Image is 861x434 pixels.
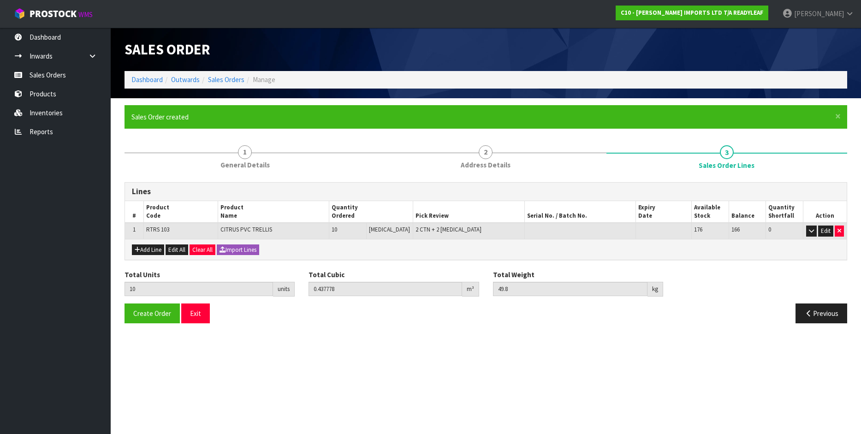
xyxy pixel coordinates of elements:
span: 3 [720,145,734,159]
span: Address Details [461,160,511,170]
button: Edit All [166,244,188,256]
th: Serial No. / Batch No. [524,201,636,223]
span: [MEDICAL_DATA] [369,226,410,233]
span: Manage [253,75,275,84]
label: Total Weight [493,270,534,279]
h3: Lines [132,187,840,196]
label: Total Units [125,270,160,279]
th: Product Code [143,201,218,223]
strong: C10 - [PERSON_NAME] IMPORTS LTD T/A READYLEAF [621,9,763,17]
th: Available Stock [692,201,729,223]
span: 0 [768,226,771,233]
a: Sales Orders [208,75,244,84]
div: kg [647,282,663,297]
a: Outwards [171,75,200,84]
span: × [835,110,841,123]
button: Clear All [190,244,215,256]
button: Create Order [125,303,180,323]
span: 166 [731,226,740,233]
a: Dashboard [131,75,163,84]
div: units [273,282,295,297]
th: Quantity Ordered [329,201,413,223]
button: Import Lines [217,244,259,256]
span: Sales Order created [131,113,189,121]
input: Total Units [125,282,273,296]
span: 2 [479,145,493,159]
span: 1 [133,226,136,233]
div: m³ [462,282,479,297]
span: 176 [694,226,702,233]
span: 1 [238,145,252,159]
span: RTRS 103 [146,226,169,233]
input: Total Weight [493,282,647,296]
th: # [125,201,143,223]
span: Sales Order [125,40,210,58]
img: cube-alt.png [14,8,25,19]
span: ProStock [30,8,77,20]
th: Action [803,201,847,223]
th: Quantity Shortfall [766,201,803,223]
span: [PERSON_NAME] [794,9,844,18]
button: Exit [181,303,210,323]
button: Previous [796,303,847,323]
small: WMS [78,10,93,19]
span: 10 [332,226,337,233]
span: General Details [220,160,270,170]
label: Total Cubic [309,270,344,279]
input: Total Cubic [309,282,462,296]
th: Pick Review [413,201,525,223]
th: Balance [729,201,766,223]
span: Sales Order Lines [125,175,847,331]
th: Expiry Date [636,201,692,223]
button: Add Line [132,244,164,256]
th: Product Name [218,201,329,223]
span: CITRUS PVC TRELLIS [220,226,272,233]
span: Create Order [133,309,171,318]
span: Sales Order Lines [699,161,754,170]
span: 2 CTN + 2 [MEDICAL_DATA] [416,226,481,233]
button: Edit [818,226,833,237]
